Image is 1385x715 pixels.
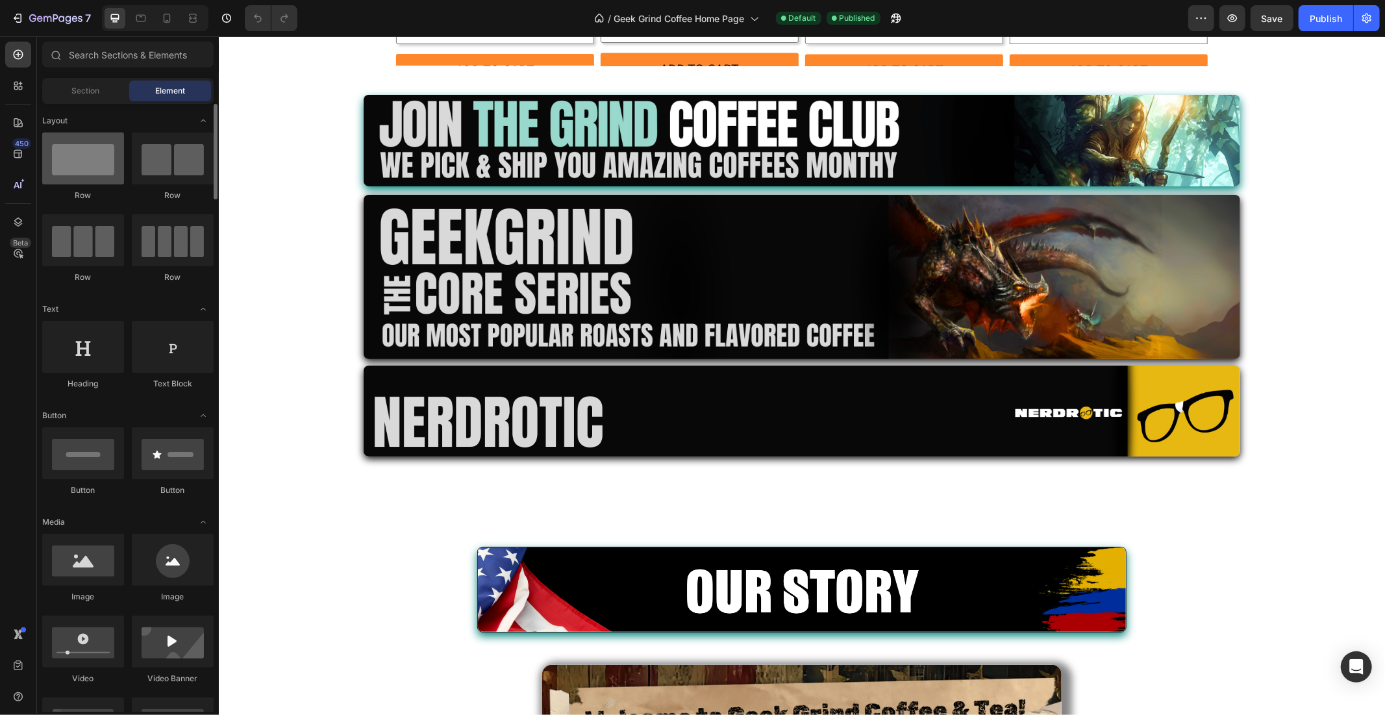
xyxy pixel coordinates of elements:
span: Button [42,410,66,421]
img: gempages_463924774456853585-38046f34-658a-4dea-a035-4161eb37e2b9.png [259,511,907,596]
button: Save [1251,5,1293,31]
div: Undo/Redo [245,5,297,31]
div: Publish [1310,12,1342,25]
span: Media [42,516,65,528]
span: Element [155,85,185,97]
span: Toggle open [193,405,214,426]
div: Row [42,271,124,283]
span: / [608,12,612,25]
div: Image [42,591,124,603]
div: Text Block [132,378,214,390]
span: Toggle open [193,512,214,533]
div: Row [42,190,124,201]
span: Text [42,303,58,315]
button: Publish [1299,5,1353,31]
span: Geek Grind Coffee Home Page [614,12,745,25]
button: 7 [5,5,97,31]
span: Toggle open [193,110,214,131]
span: Save [1262,13,1283,24]
div: Image [132,591,214,603]
span: Published [840,12,875,24]
div: Button [132,484,214,496]
div: Beta [10,238,31,248]
iframe: Design area [219,36,1385,715]
div: 450 [12,138,31,149]
div: Video [42,673,124,684]
div: Row [132,190,214,201]
div: Button [42,484,124,496]
div: Open Intercom Messenger [1341,651,1372,683]
span: Layout [42,115,68,127]
div: Heading [42,378,124,390]
span: Section [72,85,100,97]
div: Video Banner [132,673,214,684]
span: Default [789,12,816,24]
p: 7 [85,10,91,26]
span: Toggle open [193,299,214,320]
div: Row [132,271,214,283]
input: Search Sections & Elements [42,42,214,68]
